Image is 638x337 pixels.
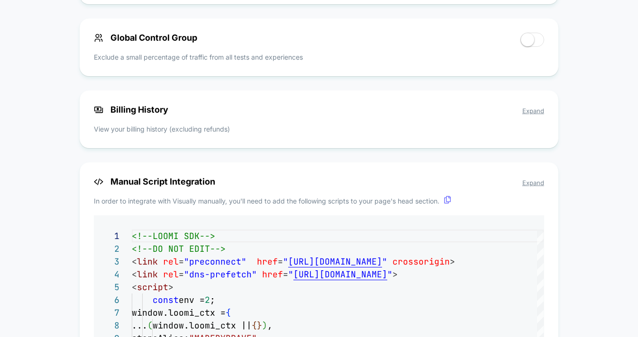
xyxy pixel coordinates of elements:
p: Exclude a small percentage of traffic from all tests and experiences [94,52,303,62]
p: In order to integrate with Visually manually, you'll need to add the following scripts to your pa... [94,196,544,206]
span: Expand [522,107,544,115]
p: View your billing history (excluding refunds) [94,124,544,134]
span: Global Control Group [94,33,197,43]
span: Manual Script Integration [94,177,544,186]
span: Billing History [94,105,544,115]
span: Expand [522,179,544,186]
